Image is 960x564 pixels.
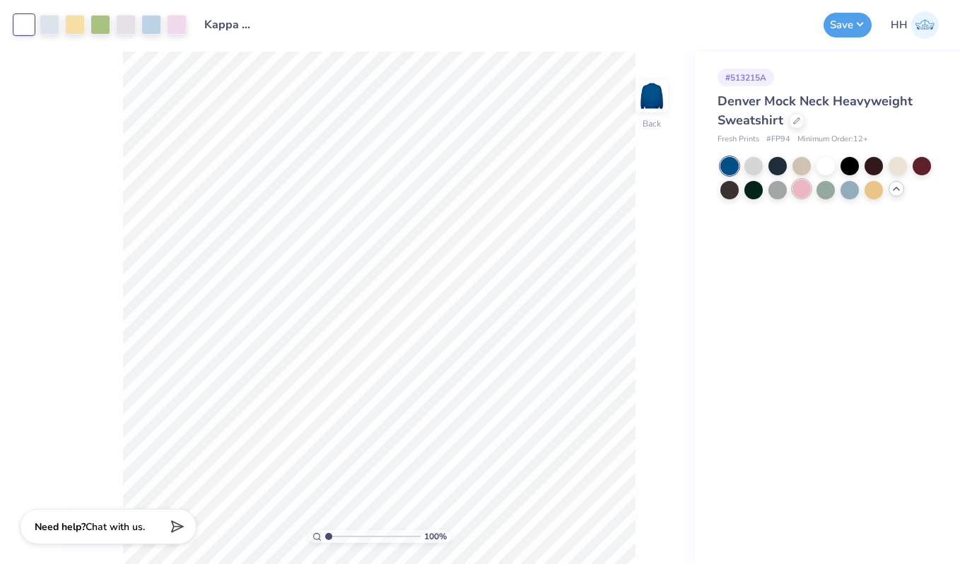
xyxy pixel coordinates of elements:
img: Back [638,82,666,110]
span: 100 % [424,530,447,543]
a: HH [891,11,939,39]
span: HH [891,17,908,33]
img: Holland Hannon [911,11,939,39]
span: Chat with us. [86,520,145,534]
div: Back [643,117,661,130]
div: # 513215A [718,69,774,86]
span: Denver Mock Neck Heavyweight Sweatshirt [718,93,913,129]
span: Fresh Prints [718,134,759,146]
span: # FP94 [766,134,790,146]
button: Save [824,13,872,37]
span: Minimum Order: 12 + [797,134,868,146]
strong: Need help? [35,520,86,534]
input: Untitled Design [194,11,263,39]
